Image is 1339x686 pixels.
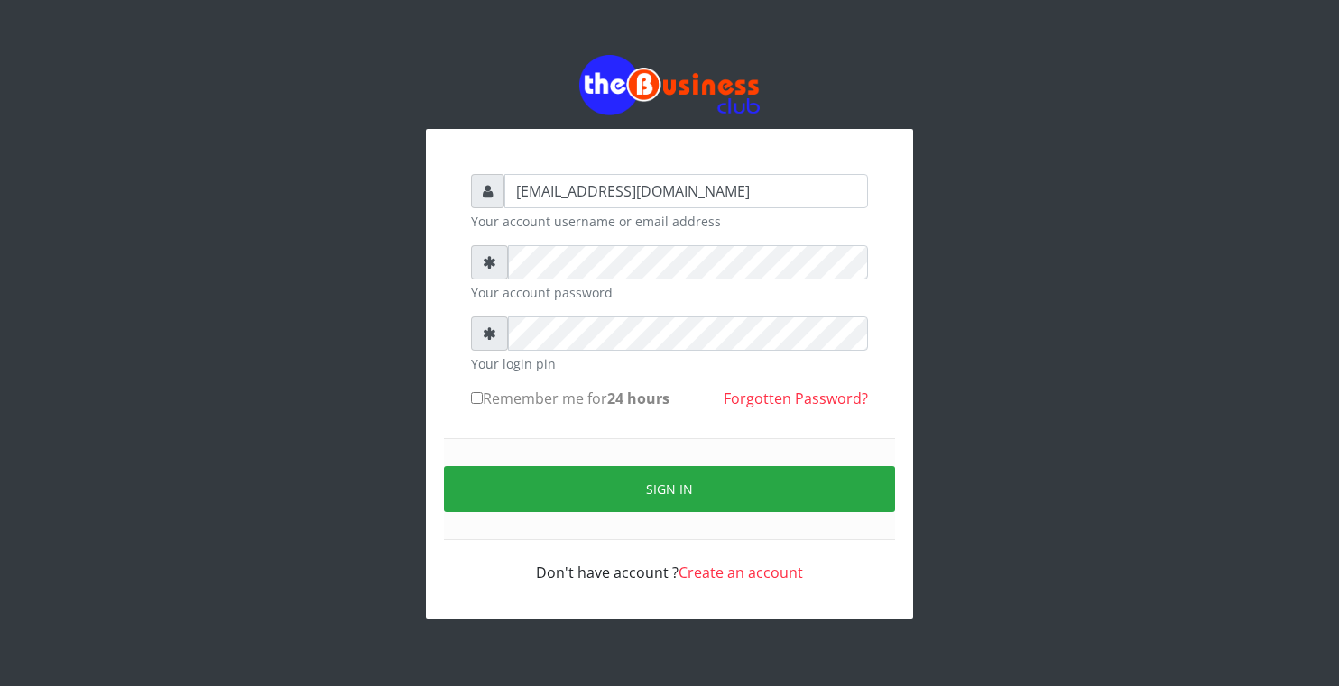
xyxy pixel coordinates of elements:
[607,389,669,408] b: 24 hours
[471,392,483,404] input: Remember me for24 hours
[444,466,895,512] button: Sign in
[471,388,669,409] label: Remember me for
[471,283,868,302] small: Your account password
[724,389,868,408] a: Forgotten Password?
[471,212,868,231] small: Your account username or email address
[679,563,803,582] a: Create an account
[471,354,868,373] small: Your login pin
[504,174,868,208] input: Username or email address
[471,540,868,583] div: Don't have account ?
